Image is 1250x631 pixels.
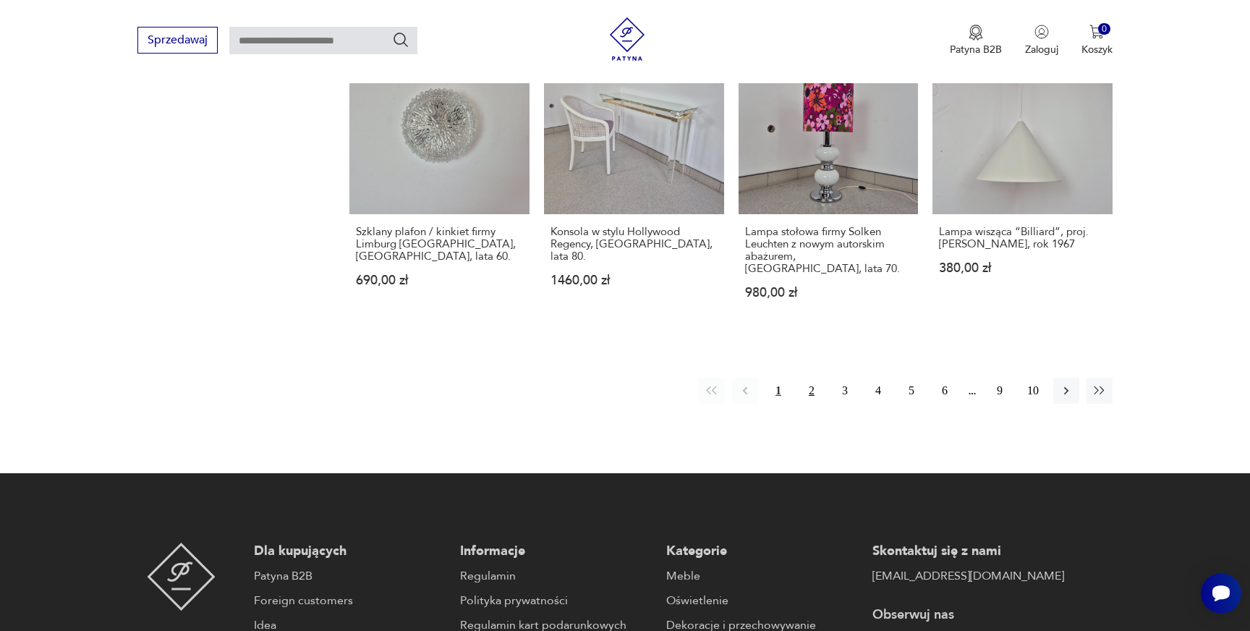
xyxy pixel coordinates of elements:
a: Regulamin [460,567,652,585]
a: Konsola w stylu Hollywood Regency, Włochy, lata 80.Konsola w stylu Hollywood Regency, [GEOGRAPHIC... [544,34,724,327]
p: 380,00 zł [939,262,1106,274]
img: Ikona medalu [969,25,983,41]
h3: Lampa stołowa firmy Solken Leuchten z nowym autorskim abażurem, [GEOGRAPHIC_DATA], lata 70. [745,226,912,275]
button: Sprzedawaj [137,27,218,54]
h3: Szklany plafon / kinkiet firmy Limburg [GEOGRAPHIC_DATA], [GEOGRAPHIC_DATA], lata 60. [356,226,523,263]
button: 4 [865,378,891,404]
button: Szukaj [392,31,409,48]
p: 1460,00 zł [550,274,718,287]
button: 10 [1020,378,1046,404]
a: [EMAIL_ADDRESS][DOMAIN_NAME] [872,567,1064,585]
button: Zaloguj [1025,25,1058,56]
iframe: Smartsupp widget button [1201,573,1241,614]
p: Obserwuj nas [872,606,1064,624]
p: Kategorie [666,543,858,560]
p: Patyna B2B [950,43,1002,56]
img: Patyna - sklep z meblami i dekoracjami vintage [605,17,649,61]
p: Koszyk [1081,43,1113,56]
a: Oświetlenie [666,592,858,609]
a: Ikona medaluPatyna B2B [950,25,1002,56]
a: Lampa stołowa firmy Solken Leuchten z nowym autorskim abażurem, Niemcy, lata 70.Lampa stołowa fir... [739,34,919,327]
p: Zaloguj [1025,43,1058,56]
p: Informacje [460,543,652,560]
button: 2 [799,378,825,404]
button: 9 [987,378,1013,404]
button: 3 [832,378,858,404]
h3: Konsola w stylu Hollywood Regency, [GEOGRAPHIC_DATA], lata 80. [550,226,718,263]
a: Szklany plafon / kinkiet firmy Limburg Glashütte, Niemcy, lata 60.Szklany plafon / kinkiet firmy ... [349,34,530,327]
p: Dla kupujących [254,543,446,560]
button: 6 [932,378,958,404]
button: 1 [765,378,791,404]
a: Lampa wisząca “Billiard”, proj. Louis Poulsen, Dania, rok 1967Lampa wisząca “Billiard”, proj. [PE... [932,34,1113,327]
button: 0Koszyk [1081,25,1113,56]
a: Sprzedawaj [137,36,218,46]
a: Meble [666,567,858,585]
img: Ikona koszyka [1089,25,1104,39]
h3: Lampa wisząca “Billiard”, proj. [PERSON_NAME], rok 1967 [939,226,1106,250]
button: Patyna B2B [950,25,1002,56]
a: Polityka prywatności [460,592,652,609]
a: Foreign customers [254,592,446,609]
button: 5 [898,378,924,404]
p: 690,00 zł [356,274,523,287]
img: Patyna - sklep z meblami i dekoracjami vintage [147,543,216,611]
div: 0 [1098,23,1110,35]
a: Patyna B2B [254,567,446,585]
p: Skontaktuj się z nami [872,543,1064,560]
p: 980,00 zł [745,287,912,299]
img: Ikonka użytkownika [1034,25,1049,39]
